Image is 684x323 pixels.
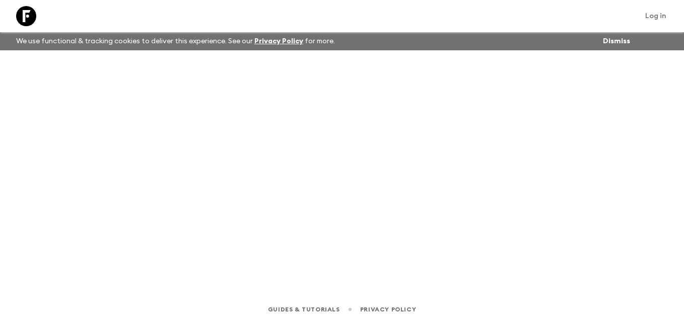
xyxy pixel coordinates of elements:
a: Privacy Policy [360,304,416,315]
button: Dismiss [600,34,633,48]
a: Log in [640,9,672,23]
a: Guides & Tutorials [268,304,340,315]
p: We use functional & tracking cookies to deliver this experience. See our for more. [12,32,339,50]
a: Privacy Policy [254,38,303,45]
